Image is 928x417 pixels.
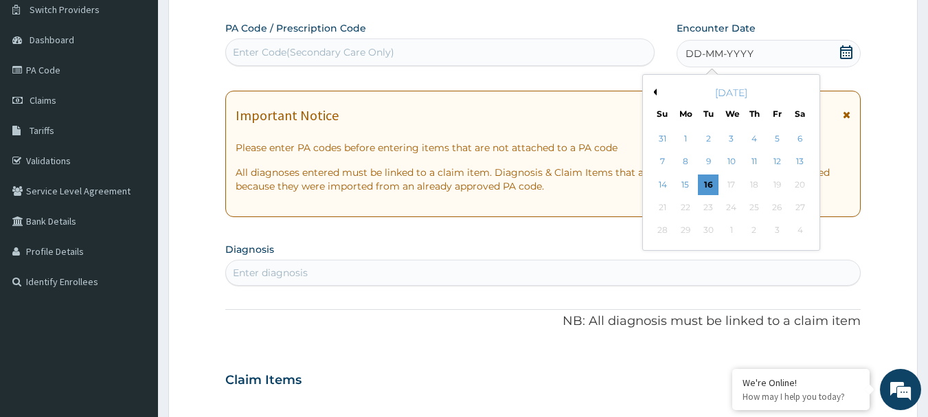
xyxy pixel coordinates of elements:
p: NB: All diagnosis must be linked to a claim item [225,313,861,330]
div: Choose Tuesday, September 16th, 2025 [699,174,719,195]
div: Not available Thursday, October 2nd, 2025 [744,221,765,241]
div: Choose Thursday, September 4th, 2025 [744,128,765,149]
div: Choose Saturday, September 6th, 2025 [790,128,811,149]
div: Choose Wednesday, September 3rd, 2025 [721,128,742,149]
div: Mo [679,108,691,120]
span: Dashboard [30,34,74,46]
span: We're online! [80,122,190,261]
span: Claims [30,94,56,106]
div: month 2025-09 [651,128,811,243]
button: Previous Month [650,89,657,95]
div: Choose Thursday, September 11th, 2025 [744,152,765,172]
div: Tu [703,108,714,120]
div: Enter diagnosis [233,266,308,280]
div: Sa [795,108,806,120]
div: Not available Sunday, September 21st, 2025 [653,197,673,218]
div: Not available Saturday, September 20th, 2025 [790,174,811,195]
span: DD-MM-YYYY [686,47,754,60]
div: Not available Saturday, September 27th, 2025 [790,197,811,218]
div: Choose Tuesday, September 2nd, 2025 [699,128,719,149]
div: Not available Tuesday, September 23rd, 2025 [699,197,719,218]
div: Fr [771,108,783,120]
div: Choose Monday, September 1st, 2025 [675,128,696,149]
div: Not available Wednesday, September 24th, 2025 [721,197,742,218]
div: Not available Friday, September 26th, 2025 [767,197,787,218]
p: How may I help you today? [743,391,859,403]
img: d_794563401_company_1708531726252_794563401 [25,69,56,103]
div: Not available Wednesday, September 17th, 2025 [721,174,742,195]
h1: Important Notice [236,108,339,123]
p: All diagnoses entered must be linked to a claim item. Diagnosis & Claim Items that are visible bu... [236,166,851,193]
div: Choose Friday, September 12th, 2025 [767,152,787,172]
div: Choose Tuesday, September 9th, 2025 [699,152,719,172]
div: Choose Saturday, September 13th, 2025 [790,152,811,172]
div: Enter Code(Secondary Care Only) [233,45,394,59]
div: We [725,108,737,120]
div: Choose Sunday, September 14th, 2025 [653,174,673,195]
span: Switch Providers [30,3,100,16]
div: Not available Monday, September 22nd, 2025 [675,197,696,218]
div: Chat with us now [71,77,231,95]
textarea: Type your message and hit 'Enter' [7,274,262,322]
div: We're Online! [743,376,859,389]
div: Not available Thursday, September 18th, 2025 [744,174,765,195]
div: Choose Monday, September 8th, 2025 [675,152,696,172]
div: [DATE] [648,86,814,100]
div: Choose Sunday, August 31st, 2025 [653,128,673,149]
div: Choose Wednesday, September 10th, 2025 [721,152,742,172]
div: Not available Friday, October 3rd, 2025 [767,221,787,241]
p: Please enter PA codes before entering items that are not attached to a PA code [236,141,851,155]
span: Tariffs [30,124,54,137]
label: PA Code / Prescription Code [225,21,366,35]
div: Not available Thursday, September 25th, 2025 [744,197,765,218]
div: Minimize live chat window [225,7,258,40]
div: Not available Friday, September 19th, 2025 [767,174,787,195]
label: Diagnosis [225,243,274,256]
div: Not available Monday, September 29th, 2025 [675,221,696,241]
div: Not available Tuesday, September 30th, 2025 [699,221,719,241]
div: Choose Friday, September 5th, 2025 [767,128,787,149]
div: Th [749,108,760,120]
label: Encounter Date [677,21,756,35]
h3: Claim Items [225,373,302,388]
div: Choose Monday, September 15th, 2025 [675,174,696,195]
div: Not available Wednesday, October 1st, 2025 [721,221,742,241]
div: Not available Saturday, October 4th, 2025 [790,221,811,241]
div: Not available Sunday, September 28th, 2025 [653,221,673,241]
div: Su [657,108,668,120]
div: Choose Sunday, September 7th, 2025 [653,152,673,172]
